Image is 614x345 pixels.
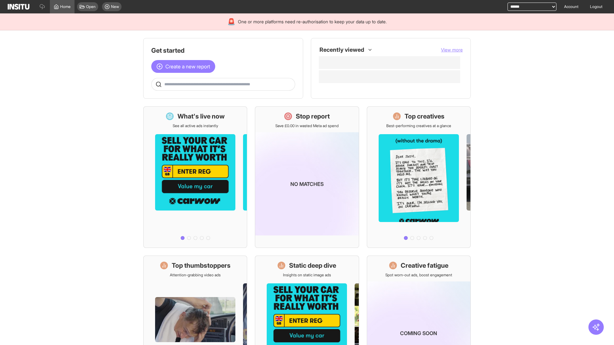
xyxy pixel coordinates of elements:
img: coming-soon-gradient_kfitwp.png [255,132,358,235]
h1: Static deep dive [289,261,336,270]
div: 🚨 [227,17,235,26]
span: Open [86,4,96,9]
p: Insights on static image ads [283,272,331,278]
h1: Get started [151,46,295,55]
span: One or more platforms need re-authorisation to keep your data up to date. [238,19,387,25]
h1: What's live now [177,112,225,121]
p: Attention-grabbing video ads [170,272,221,278]
span: Home [60,4,71,9]
h1: Top thumbstoppers [172,261,231,270]
h1: Stop report [296,112,330,121]
button: View more [441,47,463,53]
h1: Top creatives [405,112,445,121]
a: Stop reportSave £0.00 in wasted Meta ad spendNo matches [255,106,359,248]
button: Create a new report [151,60,215,73]
span: New [111,4,119,9]
p: No matches [290,180,324,188]
img: Logo [8,4,29,10]
span: View more [441,47,463,52]
a: Top creativesBest-performing creatives at a glance [367,106,471,248]
a: What's live nowSee all active ads instantly [143,106,247,248]
p: See all active ads instantly [173,123,218,128]
span: Create a new report [165,63,210,70]
p: Save £0.00 in wasted Meta ad spend [275,123,339,128]
p: Best-performing creatives at a glance [386,123,451,128]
